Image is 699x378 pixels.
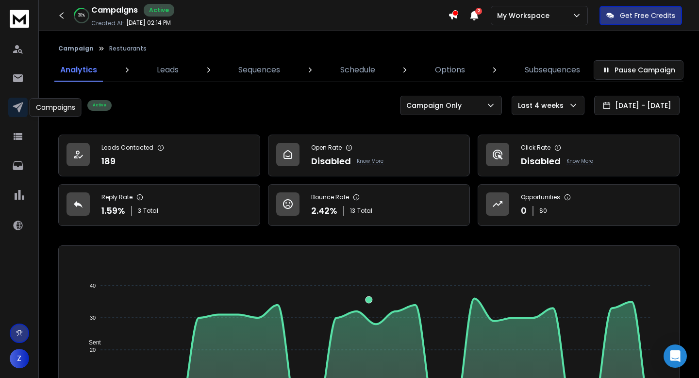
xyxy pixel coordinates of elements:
p: My Workspace [497,11,553,20]
div: Campaigns [30,98,82,117]
a: Click RateDisabledKnow More [478,135,680,176]
a: Sequences [233,58,286,82]
div: Active [144,4,174,17]
p: Disabled [311,155,351,168]
span: 13 [350,207,355,215]
p: 0 [521,204,527,218]
div: Open Intercom Messenger [664,344,687,368]
button: Get Free Credits [599,6,682,25]
p: 2.42 % [311,204,337,218]
p: Restuarants [109,45,147,52]
p: Click Rate [521,144,550,152]
p: 30 % [78,13,85,18]
a: Open RateDisabledKnow More [268,135,470,176]
p: Disabled [521,155,561,168]
a: Analytics [54,58,103,82]
tspan: 40 [90,283,96,289]
p: Leads [157,64,179,76]
p: Open Rate [311,144,342,152]
span: Sent [82,339,101,346]
p: Get Free Credits [620,11,675,20]
a: Opportunities0$0 [478,184,680,226]
span: Total [357,207,372,215]
a: Schedule [334,58,381,82]
p: Subsequences [525,64,580,76]
button: [DATE] - [DATE] [594,96,680,115]
button: Z [10,349,29,368]
p: Sequences [238,64,280,76]
a: Subsequences [519,58,586,82]
p: Know More [357,157,383,165]
p: Schedule [340,64,375,76]
p: 189 [101,155,116,168]
p: Created At: [91,19,124,27]
p: Campaign Only [406,101,466,110]
p: Know More [566,157,593,165]
a: Leads [151,58,184,82]
img: logo [10,10,29,28]
p: Last 4 weeks [518,101,567,110]
p: $ 0 [539,207,547,215]
a: Options [429,58,471,82]
tspan: 30 [90,315,96,321]
button: Pause Campaign [594,60,683,80]
span: 3 [138,207,141,215]
a: Reply Rate1.59%3Total [58,184,260,226]
p: Opportunities [521,193,560,201]
p: Bounce Rate [311,193,349,201]
p: [DATE] 02:14 PM [126,19,171,27]
h1: Campaigns [91,4,138,16]
tspan: 20 [90,347,96,353]
a: Leads Contacted189 [58,135,260,176]
button: Campaign [58,45,94,52]
span: 2 [475,8,482,15]
p: Reply Rate [101,193,133,201]
p: Options [435,64,465,76]
p: Analytics [60,64,97,76]
p: Leads Contacted [101,144,153,152]
span: Total [143,207,158,215]
a: Bounce Rate2.42%13Total [268,184,470,226]
p: 1.59 % [101,204,125,218]
div: Active [87,100,112,111]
